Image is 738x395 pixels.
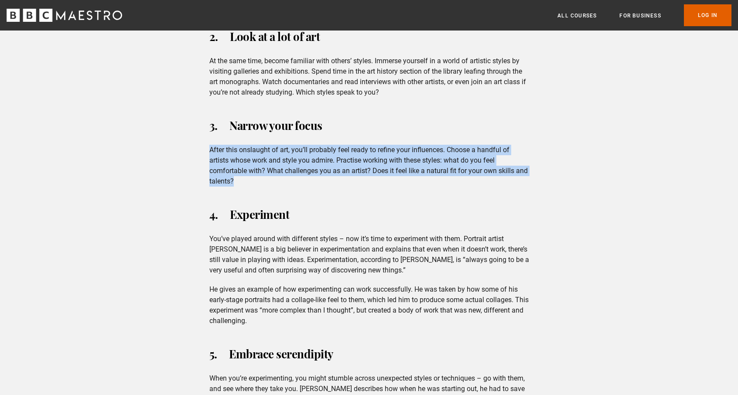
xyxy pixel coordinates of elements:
h3: 4. Experiment [209,204,529,225]
h3: 3. Narrow your focus [209,115,529,136]
p: You’ve played around with different styles – now it’s time to experiment with them. Portrait arti... [209,234,529,276]
a: Log In [684,4,731,26]
nav: Primary [557,4,731,26]
p: At the same time, become familiar with others’ styles. Immerse yourself in a world of artistic st... [209,56,529,98]
h3: 5. Embrace serendipity [209,344,529,364]
a: All Courses [557,11,597,20]
a: For business [619,11,661,20]
p: He gives an example of how experimenting can work successfully. He was taken by how some of his e... [209,284,529,326]
svg: BBC Maestro [7,9,122,22]
h3: 2. Look at a lot of art [209,26,529,47]
p: After this onslaught of art, you’ll probably feel ready to refine your influences. Choose a handf... [209,145,529,187]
